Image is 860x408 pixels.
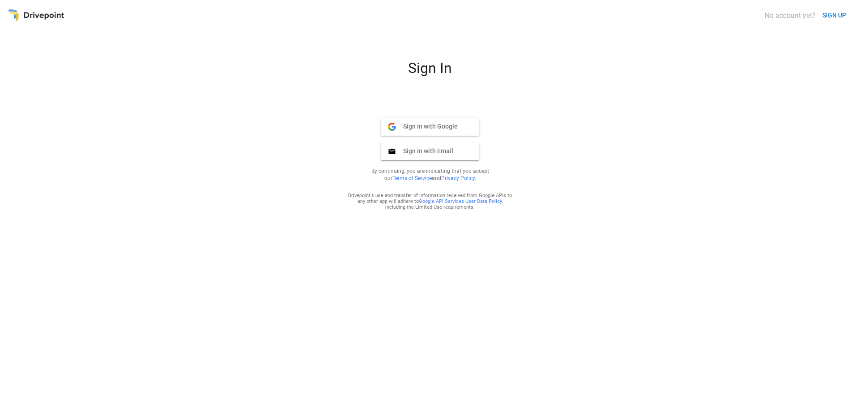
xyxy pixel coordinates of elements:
[381,142,479,160] button: Sign in with Email
[441,175,475,181] a: Privacy Policy
[381,118,479,136] button: Sign in with Google
[819,7,850,24] button: SIGN UP
[396,122,458,130] span: Sign in with Google
[396,147,453,155] span: Sign in with Email
[419,198,502,204] a: Google API Services User Data Policy
[348,193,512,210] div: Drivepoint's use and transfer of information received from Google APIs to any other app will adhe...
[322,60,537,84] div: Sign In
[765,11,816,20] div: No account yet?
[360,167,500,182] p: By continuing, you are indicating that you accept our and .
[392,175,432,181] a: Terms of Service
